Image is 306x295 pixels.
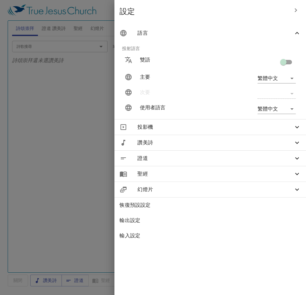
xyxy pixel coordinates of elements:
div: 幻燈片 [114,182,306,197]
span: 輸入設定 [120,232,301,240]
div: 繁體中文 [258,73,296,83]
span: 輸出設定 [120,217,301,224]
span: 幻燈片 [137,186,293,193]
span: 聖經 [137,170,293,178]
p: 雙語 [140,56,220,64]
span: 恢復預設設定 [120,201,301,209]
span: 證道 [137,155,293,162]
span: 語言 [137,29,293,37]
span: 投影機 [137,123,293,131]
div: 繁體中文 [258,104,296,114]
div: 先知的行動劇 [17,21,75,34]
div: 語言 [114,25,306,41]
div: 恢復預設設定 [114,198,306,213]
div: 輸入設定 [114,228,306,243]
span: 設定 [120,6,288,17]
div: 投影機 [114,119,306,135]
li: 投射語言 [117,41,303,56]
p: 使用者語言 [140,104,220,112]
p: 主要 [140,73,220,81]
p: 次要 [140,89,220,96]
div: 證道 [114,151,306,166]
div: 輸出設定 [114,213,306,228]
div: 讚美詩 [114,135,306,150]
span: 讚美詩 [137,139,293,147]
div: 聖經 [114,166,306,182]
